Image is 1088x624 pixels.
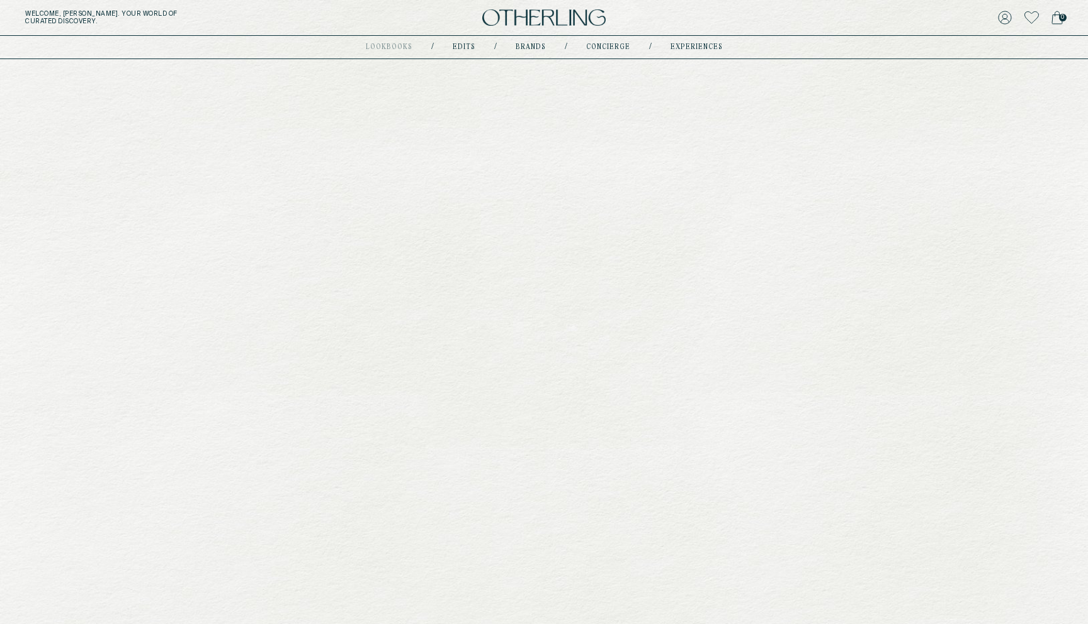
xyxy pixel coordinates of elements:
div: / [565,42,567,52]
div: / [649,42,652,52]
a: experiences [671,44,723,50]
img: logo [482,9,606,26]
span: 0 [1059,14,1067,21]
div: / [494,42,497,52]
h5: Welcome, [PERSON_NAME] . Your world of curated discovery. [25,10,336,25]
a: lookbooks [366,44,412,50]
div: / [431,42,434,52]
a: concierge [586,44,630,50]
a: Edits [453,44,475,50]
a: 0 [1051,9,1063,26]
a: Brands [516,44,546,50]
